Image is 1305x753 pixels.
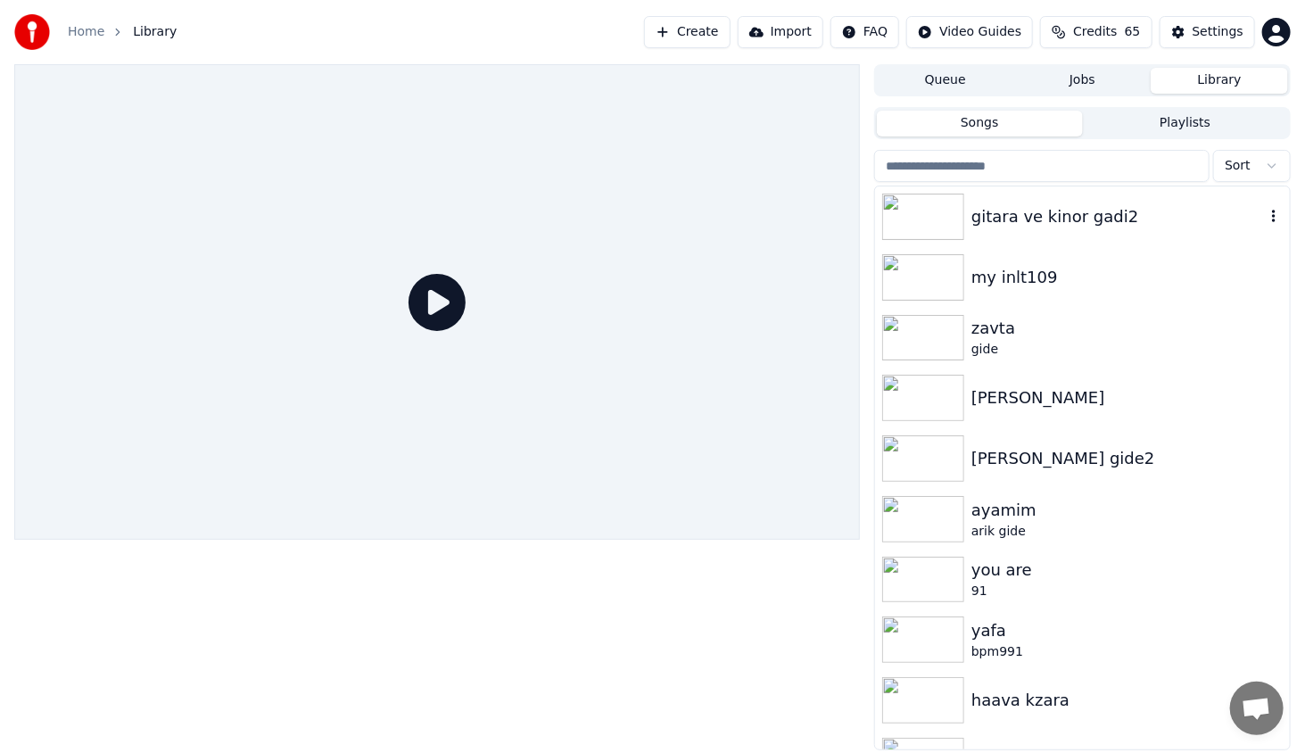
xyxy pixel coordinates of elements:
span: Library [133,23,177,41]
button: Credits65 [1040,16,1152,48]
button: FAQ [830,16,899,48]
div: פתח צ'אט [1230,682,1284,735]
span: 65 [1125,23,1141,41]
div: 91 [971,583,1283,600]
div: yafa [971,618,1283,643]
div: gide [971,341,1283,359]
button: Jobs [1014,68,1152,94]
div: haava kzara [971,688,1283,713]
span: Sort [1225,157,1251,175]
div: [PERSON_NAME] gide2 [971,446,1283,471]
div: arik gide [971,523,1283,541]
nav: breadcrumb [68,23,177,41]
div: bpm991 [971,643,1283,661]
button: Create [644,16,731,48]
div: you are [971,558,1283,583]
a: Home [68,23,104,41]
div: zavta [971,316,1283,341]
button: Video Guides [906,16,1033,48]
img: youka [14,14,50,50]
div: ayamim [971,498,1283,523]
button: Library [1151,68,1288,94]
button: Queue [877,68,1014,94]
div: Settings [1193,23,1243,41]
button: Import [738,16,823,48]
button: Playlists [1083,111,1288,137]
div: gitara ve kinor gadi2 [971,204,1265,229]
button: Settings [1160,16,1255,48]
div: my inlt109 [971,265,1283,290]
div: [PERSON_NAME] [971,385,1283,410]
button: Songs [877,111,1082,137]
span: Credits [1073,23,1117,41]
